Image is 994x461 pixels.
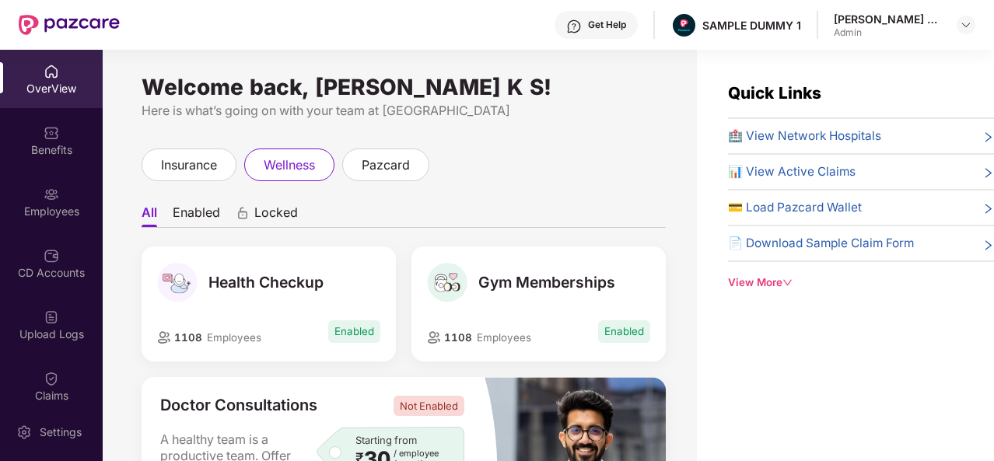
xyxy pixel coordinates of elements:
span: 💳 Load Pazcard Wallet [728,198,862,217]
span: down [782,278,793,288]
img: svg+xml;base64,PHN2ZyBpZD0iRW1wbG95ZWVzIiB4bWxucz0iaHR0cDovL3d3dy53My5vcmcvMjAwMC9zdmciIHdpZHRoPS... [44,187,59,202]
span: 📄 Download Sample Claim Form [728,234,914,253]
span: 1108 [171,331,202,344]
span: 📊 View Active Claims [728,162,856,181]
span: pazcard [362,155,410,175]
span: Health Checkup [208,273,324,292]
img: Pazcare_Alternative_logo-01-01.png [673,14,695,37]
img: svg+xml;base64,PHN2ZyBpZD0iSG9tZSIgeG1sbnM9Imh0dHA6Ly93d3cudzMub3JnLzIwMDAvc3ZnIiB3aWR0aD0iMjAiIG... [44,64,59,79]
div: [PERSON_NAME] K S [834,12,943,26]
div: View More [728,274,994,291]
div: Settings [35,424,86,440]
li: All [142,204,157,227]
img: svg+xml;base64,PHN2ZyBpZD0iRHJvcGRvd24tMzJ4MzIiIHhtbG5zPSJodHRwOi8vd3d3LnczLm9yZy8yMDAwL3N2ZyIgd2... [960,19,972,31]
span: right [982,201,994,217]
span: 🏥 View Network Hospitals [728,127,881,145]
img: New Pazcare Logo [19,15,120,35]
div: Here is what’s going on with your team at [GEOGRAPHIC_DATA] [142,101,666,120]
div: SAMPLE DUMMY 1 [702,18,801,33]
img: svg+xml;base64,PHN2ZyBpZD0iSGVscC0zMngzMiIgeG1sbnM9Imh0dHA6Ly93d3cudzMub3JnLzIwMDAvc3ZnIiB3aWR0aD... [566,19,582,34]
div: Admin [834,26,943,39]
span: right [982,130,994,145]
span: 1108 [441,331,472,344]
span: Gym Memberships [478,273,615,292]
span: Enabled [598,320,650,343]
img: svg+xml;base64,PHN2ZyBpZD0iQ0RfQWNjb3VudHMiIGRhdGEtbmFtZT0iQ0QgQWNjb3VudHMiIHhtbG5zPSJodHRwOi8vd3... [44,248,59,264]
img: svg+xml;base64,PHN2ZyBpZD0iVXBsb2FkX0xvZ3MiIGRhdGEtbmFtZT0iVXBsb2FkIExvZ3MiIHhtbG5zPSJodHRwOi8vd3... [44,309,59,325]
span: Enabled [328,320,380,343]
span: right [982,166,994,181]
img: employeeIcon [157,331,171,343]
span: Locked [254,204,298,227]
span: right [982,237,994,253]
span: insurance [161,155,217,175]
span: Doctor Consultations [160,396,317,416]
span: Not Enabled [394,396,464,416]
img: Gym Memberships [427,263,467,302]
img: employeeIcon [427,331,441,343]
span: Quick Links [728,83,821,103]
span: Employees [207,331,261,344]
span: Starting from [355,434,417,446]
div: animation [236,206,250,220]
img: Health Checkup [157,263,197,302]
img: svg+xml;base64,PHN2ZyBpZD0iQmVuZWZpdHMiIHhtbG5zPSJodHRwOi8vd3d3LnczLm9yZy8yMDAwL3N2ZyIgd2lkdGg9Ij... [44,125,59,141]
li: Enabled [173,204,220,227]
img: svg+xml;base64,PHN2ZyBpZD0iQ2xhaW0iIHhtbG5zPSJodHRwOi8vd3d3LnczLm9yZy8yMDAwL3N2ZyIgd2lkdGg9IjIwIi... [44,371,59,386]
div: Get Help [588,19,626,31]
div: Welcome back, [PERSON_NAME] K S! [142,81,666,93]
span: Employees [477,331,531,344]
img: svg+xml;base64,PHN2ZyBpZD0iU2V0dGluZy0yMHgyMCIgeG1sbnM9Imh0dHA6Ly93d3cudzMub3JnLzIwMDAvc3ZnIiB3aW... [16,424,32,440]
span: wellness [264,155,315,175]
span: / employee [394,449,439,459]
